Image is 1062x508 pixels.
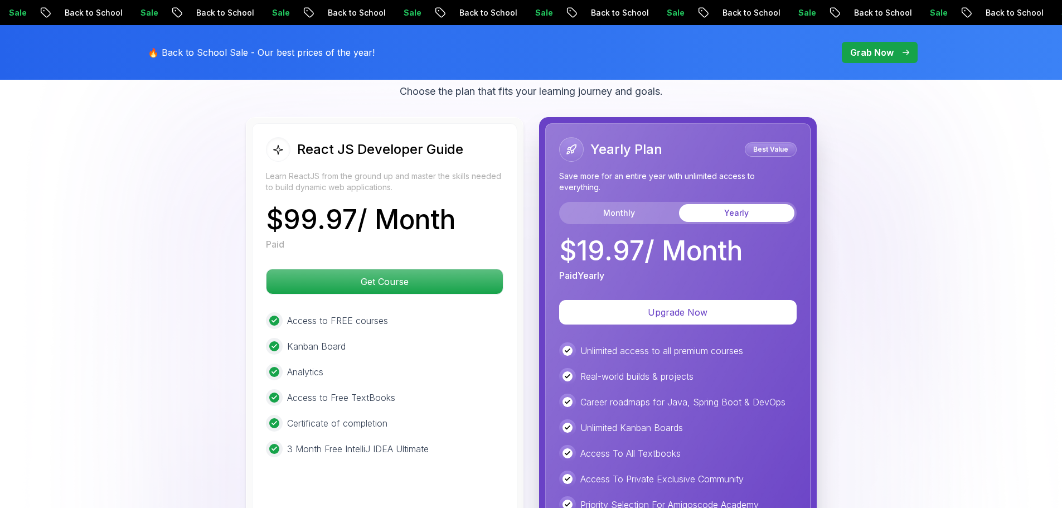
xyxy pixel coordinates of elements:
p: Unlimited access to all premium courses [580,344,743,357]
p: Real-world builds & projects [580,370,694,383]
a: Upgrade Now [559,307,797,318]
p: $ 99.97 / Month [266,206,455,233]
p: Sale [114,7,149,18]
p: Sale [903,7,939,18]
p: Access to FREE courses [287,314,388,327]
p: Certificate of completion [287,417,387,430]
p: Learn ReactJS from the ground up and master the skills needed to build dynamic web applications. [266,171,503,193]
button: Yearly [679,204,794,222]
p: Back to School [301,7,377,18]
p: Save more for an entire year with unlimited access to everything. [559,171,797,193]
p: 🔥 Back to School Sale - Our best prices of the year! [148,46,375,59]
p: Access To Private Exclusive Community [580,472,744,486]
p: Choose the plan that fits your learning journey and goals. [400,84,663,99]
p: Back to School [827,7,903,18]
p: Sale [377,7,413,18]
p: Sale [245,7,281,18]
p: $ 19.97 / Month [559,238,743,264]
p: Back to School [38,7,114,18]
p: Kanban Board [287,340,346,353]
p: Paid Yearly [559,269,604,282]
p: Paid [266,238,284,251]
p: 3 Month Free IntelliJ IDEA Ultimate [287,442,429,456]
button: Get Course [266,269,503,294]
p: Back to School [433,7,508,18]
p: Unlimited Kanban Boards [580,421,683,434]
p: Back to School [959,7,1035,18]
button: Monthly [561,204,677,222]
button: Upgrade Now [559,300,797,325]
p: Sale [640,7,676,18]
h2: Yearly Plan [590,141,662,158]
p: Access To All Textbooks [580,447,681,460]
p: Analytics [287,365,323,379]
p: Access to Free TextBooks [287,391,395,404]
p: Back to School [564,7,640,18]
p: Career roadmaps for Java, Spring Boot & DevOps [580,395,785,409]
p: Sale [508,7,544,18]
p: Back to School [696,7,772,18]
p: Best Value [746,144,795,155]
h2: React JS Developer Guide [297,141,463,158]
p: Grab Now [850,46,894,59]
p: Back to School [169,7,245,18]
p: Sale [772,7,807,18]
